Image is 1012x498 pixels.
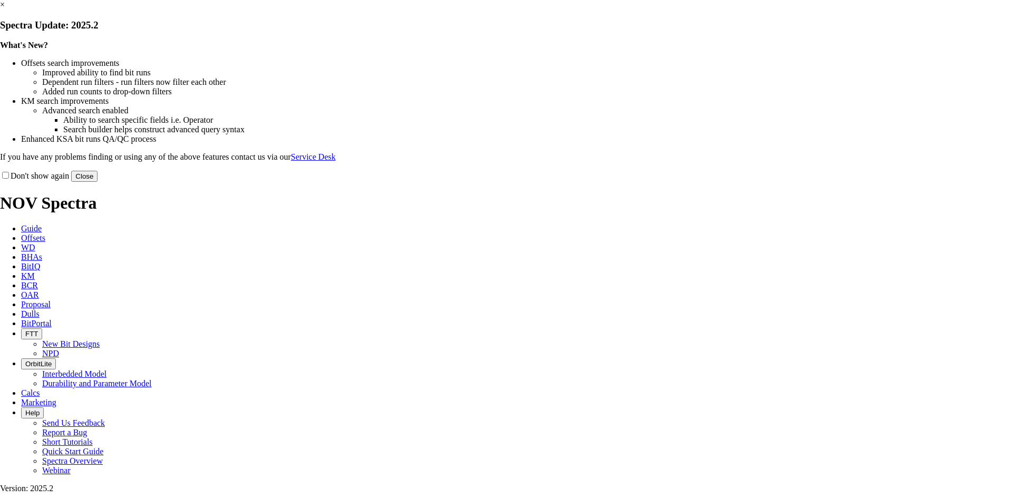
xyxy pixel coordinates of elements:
[42,466,71,475] a: Webinar
[42,428,87,437] a: Report a Bug
[21,300,51,309] span: Proposal
[42,339,100,348] a: New Bit Designs
[21,290,39,299] span: OAR
[21,252,42,261] span: BHAs
[21,262,40,271] span: BitIQ
[42,106,1012,115] li: Advanced search enabled
[25,409,40,417] span: Help
[25,360,52,368] span: OrbitLite
[42,437,93,446] a: Short Tutorials
[21,388,40,397] span: Calcs
[63,125,1012,134] li: Search builder helps construct advanced query syntax
[42,349,59,358] a: NPD
[21,243,35,252] span: WD
[2,172,9,179] input: Don't show again
[63,115,1012,125] li: Ability to search specific fields i.e. Operator
[42,87,1012,96] li: Added run counts to drop-down filters
[42,447,103,456] a: Quick Start Guide
[21,233,45,242] span: Offsets
[42,369,106,378] a: Interbedded Model
[21,58,1012,68] li: Offsets search improvements
[21,271,35,280] span: KM
[291,152,336,161] a: Service Desk
[42,379,152,388] a: Durability and Parameter Model
[21,134,1012,144] li: Enhanced KSA bit runs QA/QC process
[42,418,105,427] a: Send Us Feedback
[21,319,52,328] span: BitPortal
[25,330,38,338] span: FTT
[42,77,1012,87] li: Dependent run filters - run filters now filter each other
[21,309,40,318] span: Dulls
[42,68,1012,77] li: Improved ability to find bit runs
[21,224,42,233] span: Guide
[21,398,56,407] span: Marketing
[21,281,38,290] span: BCR
[21,96,1012,106] li: KM search improvements
[42,456,103,465] a: Spectra Overview
[71,171,98,182] button: Close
